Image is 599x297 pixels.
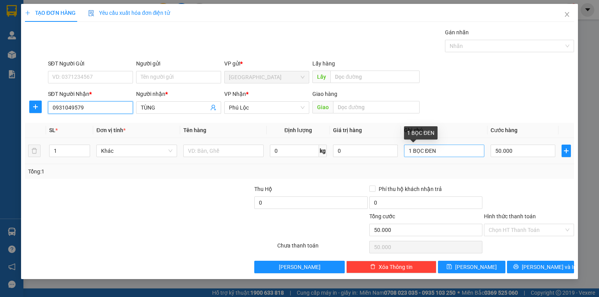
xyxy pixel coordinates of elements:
[404,126,438,140] div: 1 BỌC ĐEN
[30,104,41,110] span: plus
[312,71,330,83] span: Lấy
[45,5,104,15] b: Nhà Xe Hà My
[284,127,312,133] span: Định lượng
[254,261,344,273] button: [PERSON_NAME]
[346,261,436,273] button: deleteXóa Thông tin
[522,263,576,271] span: [PERSON_NAME] và In
[224,59,309,68] div: VP gửi
[210,104,216,111] span: user-add
[229,102,305,113] span: Phú Lộc
[376,185,445,193] span: Phí thu hộ khách nhận trả
[333,101,420,113] input: Dọc đường
[447,264,452,270] span: save
[45,19,51,25] span: environment
[401,123,487,138] th: Ghi chú
[455,263,497,271] span: [PERSON_NAME]
[229,71,305,83] span: Sài Gòn
[136,59,221,68] div: Người gửi
[101,145,172,157] span: Khác
[333,127,362,133] span: Giá trị hàng
[28,167,232,176] div: Tổng: 1
[254,186,272,192] span: Thu Hộ
[445,29,469,35] label: Gán nhãn
[556,4,578,26] button: Close
[312,91,337,97] span: Giao hàng
[312,101,333,113] span: Giao
[369,213,395,219] span: Tổng cước
[4,27,149,37] li: 0946 508 595
[45,28,51,35] span: phone
[25,10,30,16] span: plus
[513,264,519,270] span: printer
[96,127,126,133] span: Đơn vị tính
[379,263,413,271] span: Xóa Thông tin
[183,127,206,133] span: Tên hàng
[312,60,335,67] span: Lấy hàng
[404,145,484,157] input: Ghi Chú
[438,261,505,273] button: save[PERSON_NAME]
[4,49,135,62] b: GỬI : [GEOGRAPHIC_DATA]
[48,90,133,98] div: SĐT Người Nhận
[484,213,536,219] label: Hình thức thanh toán
[507,261,574,273] button: printer[PERSON_NAME] và In
[276,241,368,255] div: Chưa thanh toán
[562,145,571,157] button: plus
[88,10,170,16] span: Yêu cầu xuất hóa đơn điện tử
[4,17,149,27] li: 995 [PERSON_NAME]
[562,148,571,154] span: plus
[88,10,94,16] img: icon
[333,145,398,157] input: 0
[28,145,41,157] button: delete
[49,127,55,133] span: SL
[564,11,570,18] span: close
[279,263,321,271] span: [PERSON_NAME]
[491,127,517,133] span: Cước hàng
[29,101,42,113] button: plus
[183,145,264,157] input: VD: Bàn, Ghế
[136,90,221,98] div: Người nhận
[370,264,376,270] span: delete
[330,71,420,83] input: Dọc đường
[224,91,246,97] span: VP Nhận
[48,59,133,68] div: SĐT Người Gửi
[319,145,327,157] span: kg
[25,10,76,16] span: TẠO ĐƠN HÀNG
